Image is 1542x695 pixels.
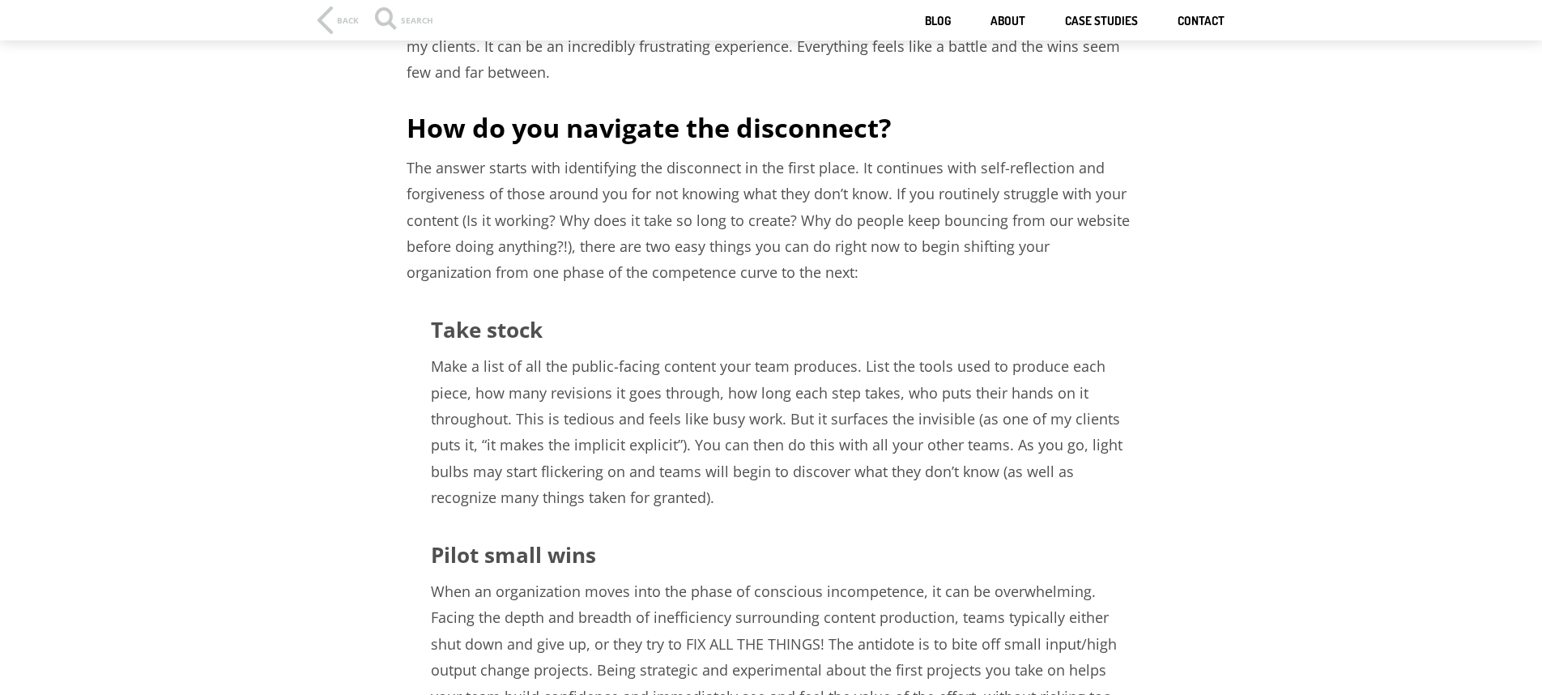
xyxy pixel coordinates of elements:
div: Back [337,16,359,24]
h3: Take stock [407,319,1135,340]
p: The answer starts with identifying the disconnect in the first place. It continues with self-refl... [407,155,1135,286]
a: Contact [1178,14,1225,29]
a: Back [317,6,359,34]
p: Make a list of all the public-facing content your team produces. List the tools used to produce e... [407,353,1135,510]
a: About [990,14,1025,29]
a: Blog [925,14,951,29]
h2: How do you navigate the disconnect? [407,109,1135,146]
h3: Pilot small wins [407,544,1135,565]
div: Search [375,16,433,32]
a: Case studies [1065,14,1138,29]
